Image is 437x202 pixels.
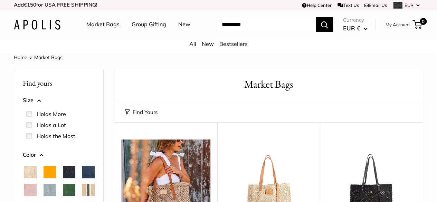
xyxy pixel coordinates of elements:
[413,20,422,29] a: 0
[14,53,63,62] nav: Breadcrumb
[338,2,359,8] a: Text Us
[23,76,95,90] p: Find yours
[23,95,95,106] button: Size
[343,25,360,32] span: EUR €
[82,184,95,196] button: blackstripe
[343,15,368,25] span: Currency
[189,40,196,47] a: All
[37,110,66,118] label: Holds More
[24,166,37,178] button: Natural
[24,1,36,8] span: €150
[178,19,190,30] a: New
[23,150,95,160] button: Color
[302,2,331,8] a: Help Center
[63,184,75,196] button: Field Green
[219,40,248,47] a: Bestsellers
[386,20,410,29] a: My Account
[14,20,60,30] img: Apolis
[343,23,368,34] button: EUR €
[82,166,95,178] button: Navy
[132,19,166,30] a: Group Gifting
[216,17,316,32] input: Search...
[316,17,333,32] button: Search
[86,19,120,30] a: Market Bags
[202,40,214,47] a: New
[420,18,427,25] span: 0
[125,77,412,92] h1: Market Bags
[37,132,75,140] label: Holds the Most
[24,184,37,196] button: Blush
[14,54,27,60] a: Home
[44,166,56,178] button: Orange
[364,2,387,8] a: Email Us
[63,166,75,178] button: Black
[125,107,158,117] button: Find Yours
[37,121,66,129] label: Holds a Lot
[44,184,56,196] button: Cool Gray
[34,54,63,60] span: Market Bags
[405,2,414,8] span: EUR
